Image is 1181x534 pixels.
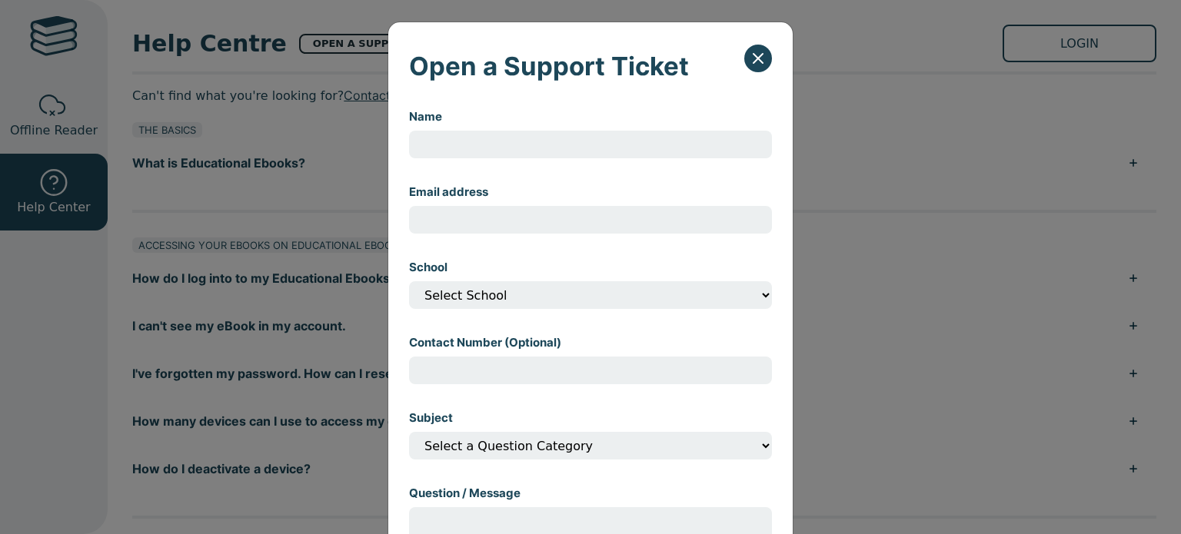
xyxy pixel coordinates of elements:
label: Contact Number (Optional) [409,335,561,350]
label: Subject [409,410,453,426]
h5: Open a Support Ticket [409,43,689,89]
label: Question / Message [409,486,521,501]
label: School [409,260,447,275]
label: Name [409,109,442,124]
button: Close [744,45,772,72]
label: Email address [409,184,488,200]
